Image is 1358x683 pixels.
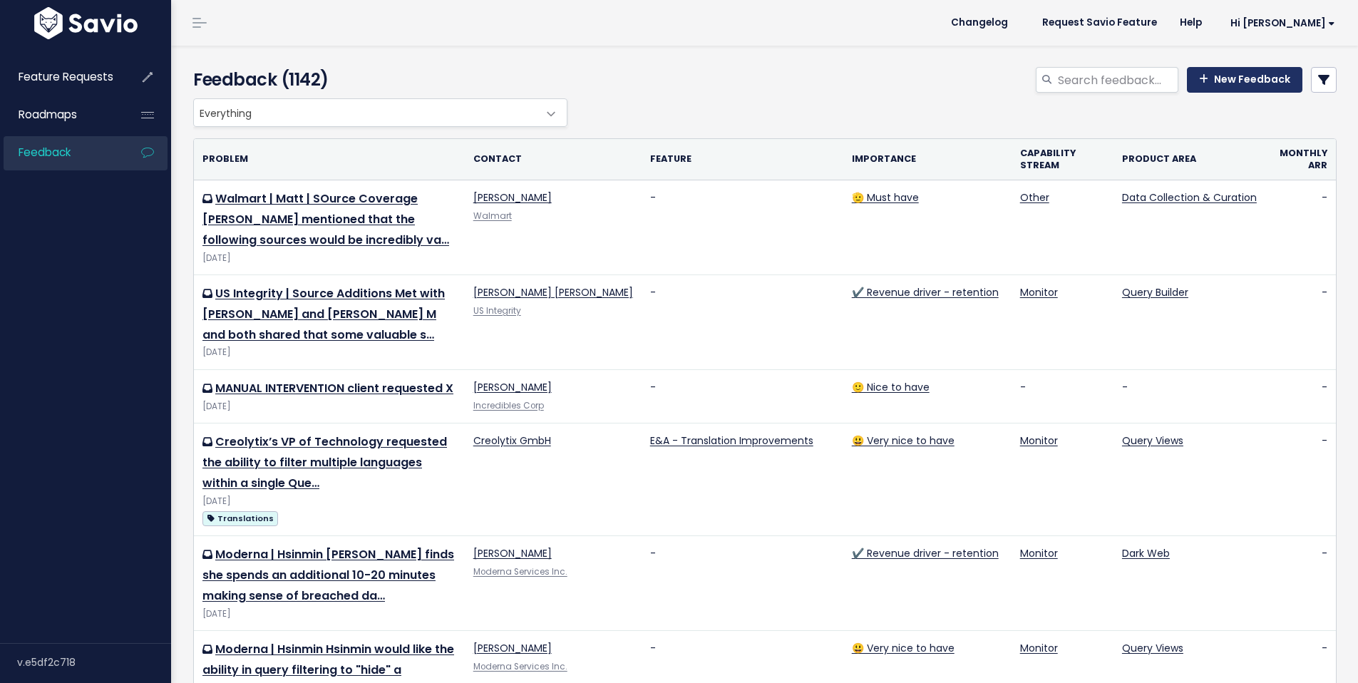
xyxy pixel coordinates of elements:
a: Help [1168,12,1213,34]
a: Feedback [4,136,118,169]
th: Monthly ARR [1265,139,1336,180]
td: - [1113,369,1265,423]
a: Translations [202,509,278,527]
th: Problem [194,139,465,180]
td: - [642,369,843,423]
span: Feedback [19,145,71,160]
th: Feature [642,139,843,180]
a: [PERSON_NAME] [473,380,552,394]
a: Feature Requests [4,61,118,93]
a: Query Builder [1122,285,1188,299]
a: Monitor [1020,433,1058,448]
a: Request Savio Feature [1031,12,1168,34]
th: Importance [843,139,1012,180]
span: Feature Requests [19,69,113,84]
a: Creolytix GmbH [473,433,551,448]
a: ✔️ Revenue driver - retention [852,285,999,299]
a: New Feedback [1187,67,1302,93]
a: ✔️ Revenue driver - retention [852,546,999,560]
span: Roadmaps [19,107,77,122]
img: logo-white.9d6f32f41409.svg [31,7,141,39]
span: Everything [193,98,567,127]
a: Dark Web [1122,546,1170,560]
a: 🙂 Nice to have [852,380,930,394]
a: US Integrity [473,305,521,317]
span: Hi [PERSON_NAME] [1230,18,1335,29]
a: Query Views [1122,433,1183,448]
div: v.e5df2c718 [17,644,171,681]
h4: Feedback (1142) [193,67,560,93]
div: [DATE] [202,494,456,509]
td: - [1012,369,1113,423]
a: Moderna Services Inc. [473,566,567,577]
a: Moderna | Hsinmin [PERSON_NAME] finds she spends an additional 10-20 minutes making sense of brea... [202,546,454,604]
td: - [642,536,843,631]
th: Product Area [1113,139,1265,180]
td: - [1265,423,1336,536]
div: [DATE] [202,251,456,266]
a: Monitor [1020,285,1058,299]
td: - [642,275,843,370]
a: Data Collection & Curation [1122,190,1257,205]
td: - [1265,369,1336,423]
a: [PERSON_NAME] [473,641,552,655]
a: Hi [PERSON_NAME] [1213,12,1347,34]
div: [DATE] [202,607,456,622]
td: - [642,180,843,275]
a: Monitor [1020,546,1058,560]
a: MANUAL INTERVENTION client requested X [215,380,453,396]
div: [DATE] [202,345,456,360]
a: Other [1020,190,1049,205]
a: Roadmaps [4,98,118,131]
a: 🫡 Must have [852,190,919,205]
a: [PERSON_NAME] [473,190,552,205]
th: Capability stream [1012,139,1113,180]
a: [PERSON_NAME] [PERSON_NAME] [473,285,633,299]
a: E&A - Translation Improvements [650,433,813,448]
td: - [1265,536,1336,631]
td: - [1265,180,1336,275]
th: Contact [465,139,642,180]
a: Walmart [473,210,512,222]
a: Moderna Services Inc. [473,661,567,672]
a: 😃 Very nice to have [852,433,955,448]
td: - [1265,275,1336,370]
span: Changelog [951,18,1008,28]
div: [DATE] [202,399,456,414]
a: Incredibles Corp [473,400,544,411]
span: Translations [202,511,278,526]
a: Monitor [1020,641,1058,655]
input: Search feedback... [1056,67,1178,93]
a: US Integrity | Source Additions Met with [PERSON_NAME] and [PERSON_NAME] M and both shared that s... [202,285,445,343]
a: Walmart | Matt | SOurce Coverage [PERSON_NAME] mentioned that the following sources would be incr... [202,190,449,248]
span: Everything [194,99,538,126]
a: Creolytix’s VP of Technology requested the ability to filter multiple languages within a single Que… [202,433,447,491]
a: Query Views [1122,641,1183,655]
a: 😃 Very nice to have [852,641,955,655]
a: [PERSON_NAME] [473,546,552,560]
